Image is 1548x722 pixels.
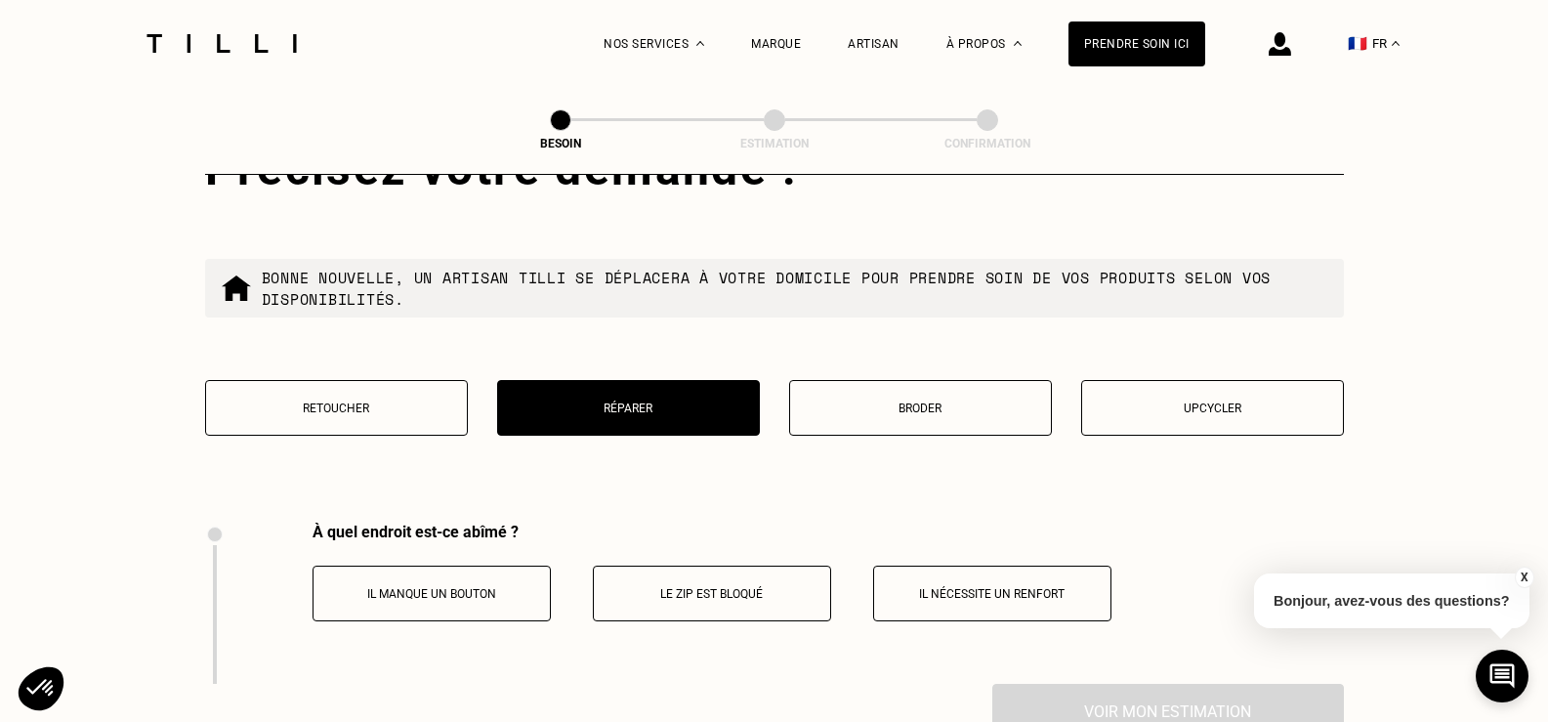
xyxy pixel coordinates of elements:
[221,273,252,304] img: commande à domicile
[313,523,1111,541] div: À quel endroit est-ce abîmé ?
[1269,32,1291,56] img: icône connexion
[1081,380,1344,436] button: Upcycler
[696,41,704,46] img: Menu déroulant
[800,402,1041,415] p: Broder
[789,380,1052,436] button: Broder
[323,587,540,601] p: Il manque un bouton
[1068,21,1205,66] a: Prendre soin ici
[1254,573,1529,628] p: Bonjour, avez-vous des questions?
[593,566,831,621] button: Le zip est bloqué
[216,402,457,415] p: Retoucher
[463,137,658,150] div: Besoin
[1392,41,1400,46] img: menu déroulant
[1014,41,1022,46] img: Menu déroulant à propos
[497,380,760,436] button: Réparer
[604,587,820,601] p: Le zip est bloqué
[1348,34,1367,53] span: 🇫🇷
[313,566,551,621] button: Il manque un bouton
[1514,567,1533,588] button: X
[890,137,1085,150] div: Confirmation
[873,566,1111,621] button: Il nécessite un renfort
[205,380,468,436] button: Retoucher
[1092,402,1333,415] p: Upcycler
[140,34,304,53] img: Logo du service de couturière Tilli
[884,587,1101,601] p: Il nécessite un renfort
[262,267,1328,310] p: Bonne nouvelle, un artisan tilli se déplacera à votre domicile pour prendre soin de vos produits ...
[508,402,749,415] p: Réparer
[677,137,872,150] div: Estimation
[751,37,801,51] a: Marque
[848,37,900,51] a: Artisan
